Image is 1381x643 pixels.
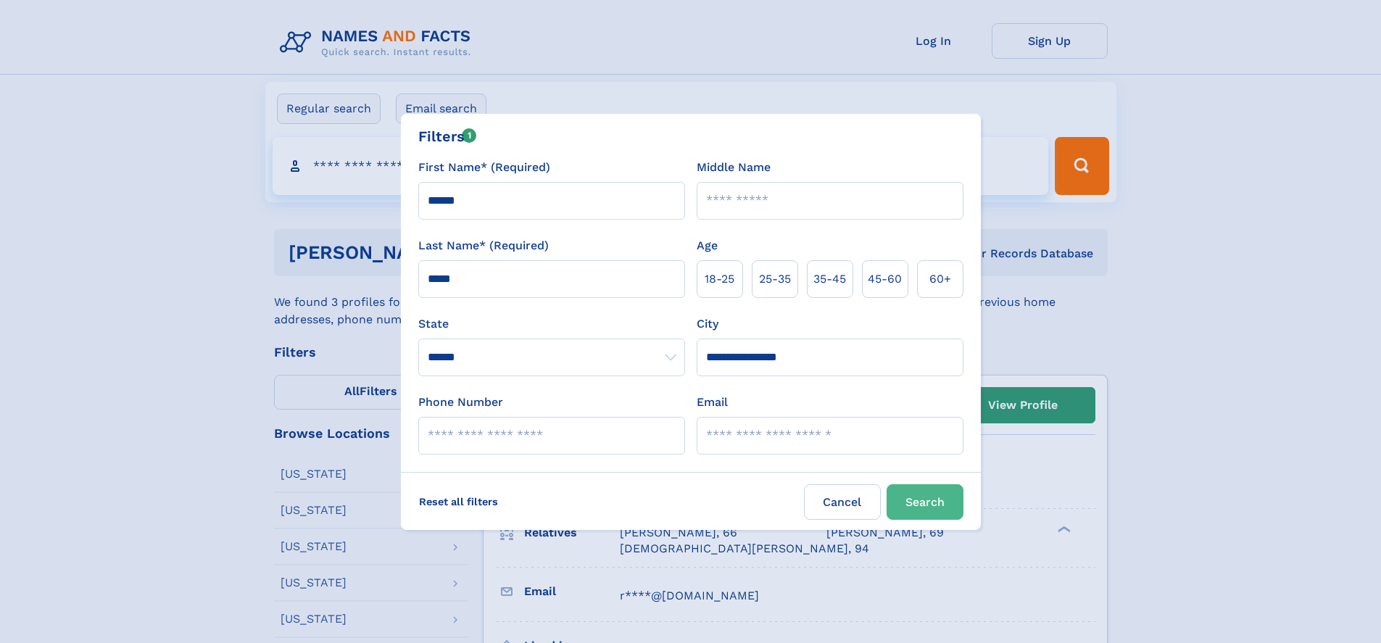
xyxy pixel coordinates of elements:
[418,125,477,147] div: Filters
[804,484,881,520] label: Cancel
[697,315,718,333] label: City
[697,237,718,254] label: Age
[887,484,963,520] button: Search
[697,159,771,176] label: Middle Name
[410,484,507,519] label: Reset all filters
[697,394,728,411] label: Email
[705,270,734,288] span: 18‑25
[929,270,951,288] span: 60+
[418,315,685,333] label: State
[418,394,503,411] label: Phone Number
[868,270,902,288] span: 45‑60
[418,237,549,254] label: Last Name* (Required)
[759,270,791,288] span: 25‑35
[813,270,846,288] span: 35‑45
[418,159,550,176] label: First Name* (Required)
